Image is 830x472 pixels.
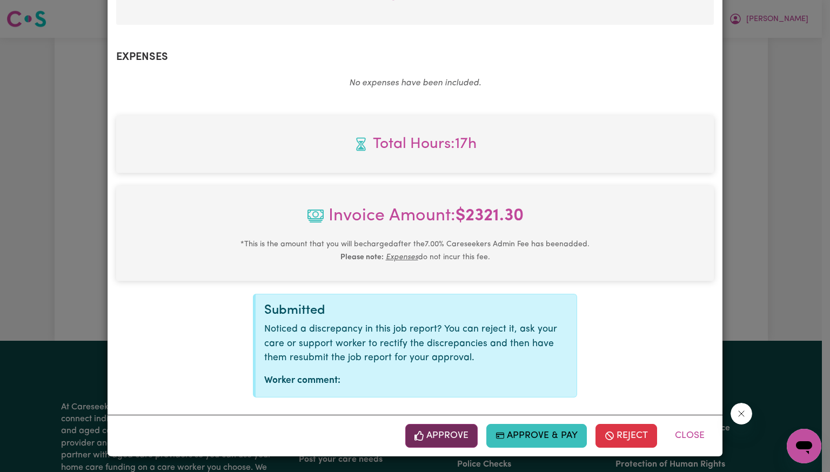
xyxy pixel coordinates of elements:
h2: Expenses [116,51,714,64]
span: Submitted [264,304,325,317]
u: Expenses [386,253,418,261]
p: Noticed a discrepancy in this job report? You can reject it, ask your care or support worker to r... [264,322,568,365]
button: Approve & Pay [486,424,587,448]
button: Reject [595,424,657,448]
button: Close [666,424,714,448]
button: Approve [405,424,478,448]
b: $ 2321.30 [456,207,524,225]
small: This is the amount that you will be charged after the 7.00 % Careseekers Admin Fee has been added... [240,240,590,261]
b: Please note: [340,253,384,261]
iframe: Button to launch messaging window [787,429,821,463]
em: No expenses have been included. [349,79,481,87]
span: Need any help? [6,8,65,16]
span: Total hours worked: 17 hours [125,133,705,156]
span: Invoice Amount: [125,203,705,238]
iframe: Close message [731,403,752,424]
strong: Worker comment: [264,376,340,385]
